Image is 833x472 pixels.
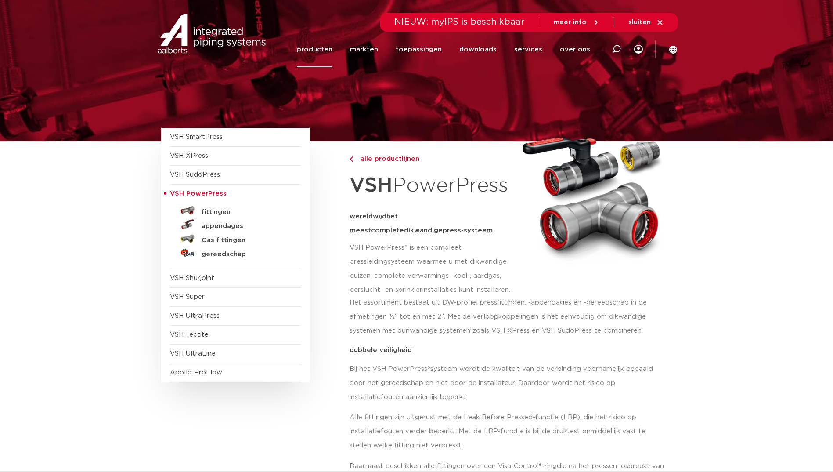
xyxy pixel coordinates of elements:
a: VSH SudoPress [170,171,220,178]
p: VSH PowerPress® is een compleet pressleidingsysteem waarmee u met dikwandige buizen, complete ver... [350,241,514,297]
a: meer info [553,18,600,26]
span: complete [371,227,404,234]
img: chevron-right.svg [350,156,353,162]
span: meer info [553,19,587,25]
span: Bij het VSH PowerPress [350,366,427,372]
span: VSH PowerPress [170,190,227,197]
span: het meest [350,213,398,234]
a: VSH Tectite [170,331,209,338]
a: markten [350,32,378,67]
a: appendages [170,218,301,232]
h5: fittingen [202,208,288,216]
span: systeem wordt de kwaliteit van de verbinding voornamelijk bepaald door het gereedschap en niet do... [350,366,653,400]
a: VSH UltraPress [170,312,220,319]
span: alle productlijnen [355,156,419,162]
h5: Gas fittingen [202,236,288,244]
a: VSH XPress [170,152,208,159]
a: services [514,32,542,67]
a: sluiten [628,18,664,26]
a: VSH UltraLine [170,350,216,357]
div: my IPS [634,32,643,67]
a: over ons [560,32,590,67]
a: downloads [459,32,497,67]
p: dubbele veiligheid [350,347,667,353]
a: producten [297,32,332,67]
a: VSH Shurjoint [170,275,214,281]
h5: appendages [202,222,288,230]
h5: gereedschap [202,251,288,258]
span: Daarnaast beschikken alle fittingen over een Visu-Control®-ring [350,463,557,469]
h1: PowerPress [350,169,514,203]
strong: VSH [350,175,393,196]
p: Alle fittingen zijn uitgerust met de Leak Before Pressed-functie (LBP), die het risico op install... [350,410,667,453]
p: Het assortiment bestaat uit DW-profiel pressfittingen, -appendages en -gereedschap in de afmeting... [350,296,667,338]
a: gereedschap [170,246,301,260]
a: Gas fittingen [170,232,301,246]
nav: Menu [297,32,590,67]
a: toepassingen [396,32,442,67]
span: NIEUW: myIPS is beschikbaar [394,18,525,26]
a: Apollo ProFlow [170,369,222,376]
span: press-systeem [443,227,493,234]
a: VSH Super [170,294,205,300]
a: fittingen [170,203,301,218]
span: sluiten [628,19,651,25]
a: VSH SmartPress [170,134,223,140]
span: ® [427,366,430,372]
span: dikwandige [404,227,443,234]
a: alle productlijnen [350,154,514,164]
span: wereldwijd [350,213,386,220]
